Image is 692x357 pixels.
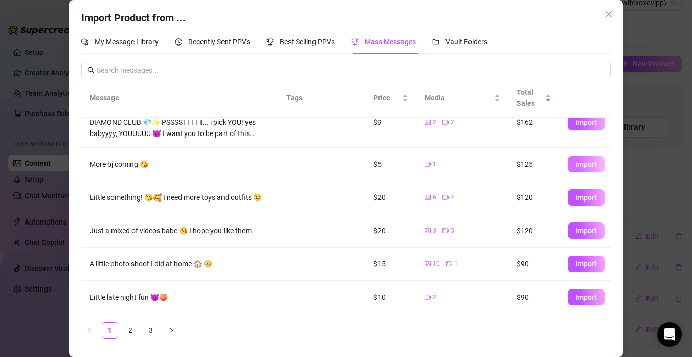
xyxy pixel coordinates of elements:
[425,194,431,200] span: picture
[143,323,159,338] a: 3
[451,193,454,203] span: 4
[568,256,605,272] button: Import
[373,92,400,103] span: Price
[90,105,270,139] div: Welcome To My Secret Club ~ [PERSON_NAME]’s DIAMOND CLUB 💎✨ PSSSSTTTTT... i pick YOU! yes babyyyy...
[351,38,359,46] span: trophy
[81,322,98,339] button: left
[433,293,436,302] span: 2
[433,226,436,236] span: 3
[123,323,138,338] a: 2
[122,322,139,339] li: 2
[451,118,454,127] span: 2
[175,38,182,46] span: history
[365,38,416,46] span: Mass Messages
[87,66,95,74] span: search
[600,6,617,23] button: Close
[575,293,597,301] span: Import
[432,38,439,46] span: folder
[508,78,560,118] th: Total Sales
[168,327,174,333] span: right
[163,322,180,339] li: Next Page
[508,214,560,248] td: $120
[575,227,597,235] span: Import
[568,156,605,172] button: Import
[425,228,431,234] span: picture
[365,281,416,314] td: $10
[365,181,416,214] td: $20
[568,222,605,239] button: Import
[90,225,270,236] div: Just a mixed of videos babe 😘 I hope you like them
[568,189,605,206] button: Import
[657,322,682,347] div: Open Intercom Messenger
[278,78,340,118] th: Tags
[365,97,416,148] td: $9
[365,214,416,248] td: $20
[508,148,560,181] td: $125
[97,64,604,76] input: Search messages...
[416,78,508,118] th: Media
[425,161,431,167] span: video-camera
[102,322,118,339] li: 1
[442,119,449,125] span: video-camera
[365,248,416,281] td: $15
[425,92,492,103] span: Media
[445,38,487,46] span: Vault Folders
[95,38,159,46] span: My Message Library
[600,10,617,18] span: Close
[508,97,560,148] td: $162
[451,226,454,236] span: 5
[90,159,270,170] div: More bj coming 😘
[81,12,186,24] span: Import Product from ...
[266,38,274,46] span: trophy
[365,148,416,181] td: $5
[508,181,560,214] td: $120
[575,160,597,168] span: Import
[605,10,613,18] span: close
[442,194,449,200] span: video-camera
[442,228,449,234] span: video-camera
[508,281,560,314] td: $90
[102,323,118,338] a: 1
[568,114,605,130] button: Import
[508,248,560,281] td: $90
[425,294,431,300] span: video-camera
[575,193,597,202] span: Import
[90,192,270,203] div: Little something! 😘🥰 I need more toys and outfits 😉
[163,322,180,339] button: right
[433,259,440,269] span: 10
[454,259,458,269] span: 1
[143,322,159,339] li: 3
[433,118,436,127] span: 2
[280,38,335,46] span: Best Selling PPVs
[188,38,250,46] span: Recently Sent PPVs
[425,119,431,125] span: picture
[517,86,543,109] span: Total Sales
[86,327,93,333] span: left
[81,78,278,118] th: Message
[90,258,270,270] div: A little photo shoot I did at home 🏠 🥹
[90,292,270,303] div: Little late night fun 😈🍑
[81,38,88,46] span: comment
[433,193,436,203] span: 6
[446,261,452,267] span: video-camera
[365,78,416,118] th: Price
[81,322,98,339] li: Previous Page
[433,160,436,169] span: 1
[568,289,605,305] button: Import
[425,261,431,267] span: picture
[575,118,597,126] span: Import
[575,260,597,268] span: Import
